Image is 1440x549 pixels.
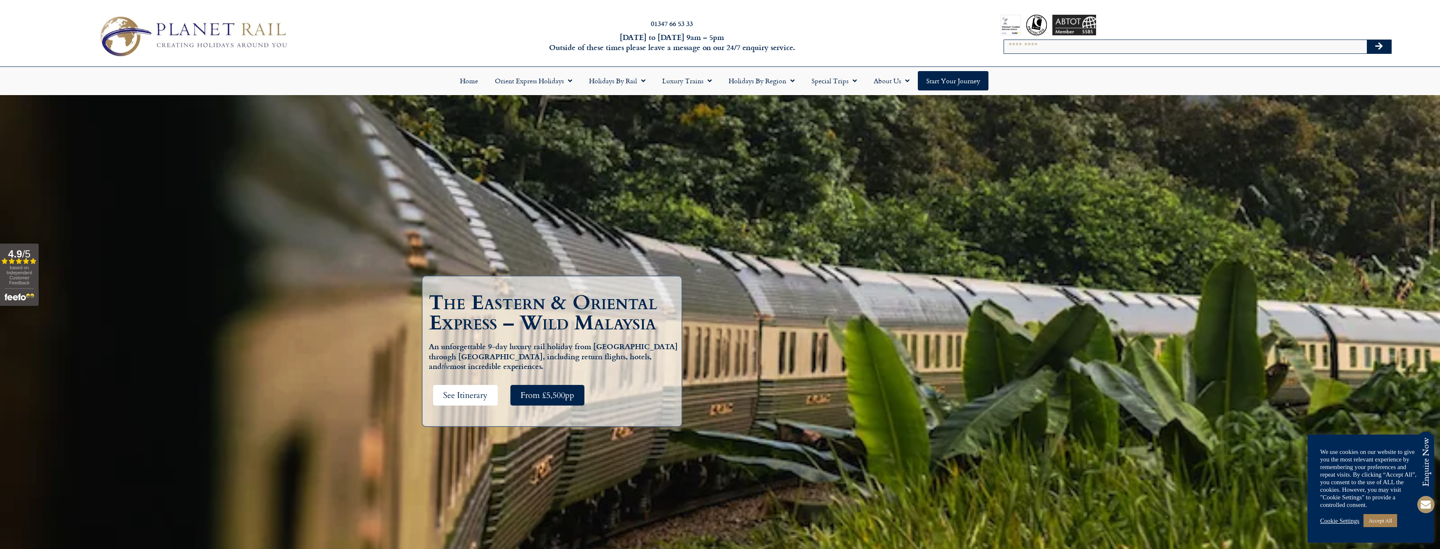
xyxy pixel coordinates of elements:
[1367,40,1391,53] button: Search
[651,19,693,28] a: 01347 66 53 33
[10,308,47,317] span: By telephone
[92,12,292,61] img: Planet Rail Train Holidays Logo
[1320,448,1421,509] div: We use cookies on our website to give you the most relevant experience by remembering your prefer...
[11,382,459,390] span: Check to subscribe to the Planet Rail newsletter
[452,71,486,90] a: Home
[1363,514,1397,527] a: Accept All
[4,71,1436,90] nav: Menu
[654,71,720,90] a: Luxury Trains
[720,71,803,90] a: Holidays by Region
[441,361,450,374] em: the
[429,293,679,333] h1: The Eastern & Oriental Express – Wild Malaysia
[2,298,8,303] input: By email
[10,297,35,306] span: By email
[2,383,8,389] input: Check to subscribe to the Planet Rail newsletter
[865,71,918,90] a: About Us
[2,309,8,314] input: By telephone
[486,71,581,90] a: Orient Express Holidays
[231,180,274,189] span: Your last name
[1320,517,1359,525] a: Cookie Settings
[433,385,498,406] a: See Itinerary
[510,385,584,406] a: From £5,500pp
[581,71,654,90] a: Holidays by Rail
[443,390,488,400] span: See Itinerary
[429,342,679,372] h5: An unforgettable 9-day luxury rail holiday from [GEOGRAPHIC_DATA] through [GEOGRAPHIC_DATA], incl...
[918,71,988,90] a: Start your Journey
[386,32,958,52] h6: [DATE] to [DATE] 9am – 5pm Outside of these times please leave a message on our 24/7 enquiry serv...
[521,390,574,400] span: From £5,500pp
[803,71,865,90] a: Special Trips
